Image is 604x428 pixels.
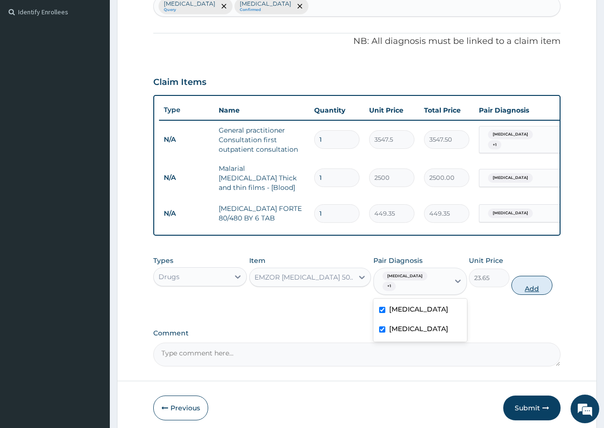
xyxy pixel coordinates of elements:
span: remove selection option [220,2,228,10]
label: [MEDICAL_DATA] [389,324,448,334]
span: [MEDICAL_DATA] [488,209,533,218]
label: Item [249,256,265,265]
th: Type [159,101,214,119]
img: d_794563401_company_1708531726252_794563401 [18,48,39,72]
small: Query [164,8,215,12]
span: remove selection option [296,2,304,10]
td: N/A [159,205,214,222]
td: Malarial [MEDICAL_DATA] Thick and thin films - [Blood] [214,159,309,197]
span: [MEDICAL_DATA] [488,173,533,183]
th: Total Price [419,101,474,120]
label: Comment [153,329,561,337]
label: Types [153,257,173,265]
td: [MEDICAL_DATA] FORTE 80/480 BY 6 TAB [214,199,309,228]
textarea: Type your message and hit 'Enter' [5,261,182,294]
p: NB: All diagnosis must be linked to a claim item [153,35,561,48]
td: N/A [159,131,214,148]
td: N/A [159,169,214,187]
span: + 1 [488,140,501,150]
div: Chat with us now [50,53,160,66]
button: Submit [503,396,561,420]
h3: Claim Items [153,77,206,88]
td: General practitioner Consultation first outpatient consultation [214,121,309,159]
th: Pair Diagnosis [474,101,579,120]
th: Unit Price [364,101,419,120]
small: Confirmed [240,8,291,12]
label: [MEDICAL_DATA] [389,304,448,314]
span: + 1 [382,282,396,291]
th: Quantity [309,101,364,120]
th: Name [214,101,309,120]
div: EMZOR [MEDICAL_DATA] 500mg [254,272,355,282]
span: [MEDICAL_DATA] [488,130,533,139]
label: Unit Price [469,256,503,265]
span: We're online! [55,120,132,217]
button: Add [511,276,552,295]
div: Minimize live chat window [157,5,180,28]
span: [MEDICAL_DATA] [382,271,427,281]
label: Pair Diagnosis [373,256,423,265]
button: Previous [153,396,208,420]
div: Drugs [159,272,180,282]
